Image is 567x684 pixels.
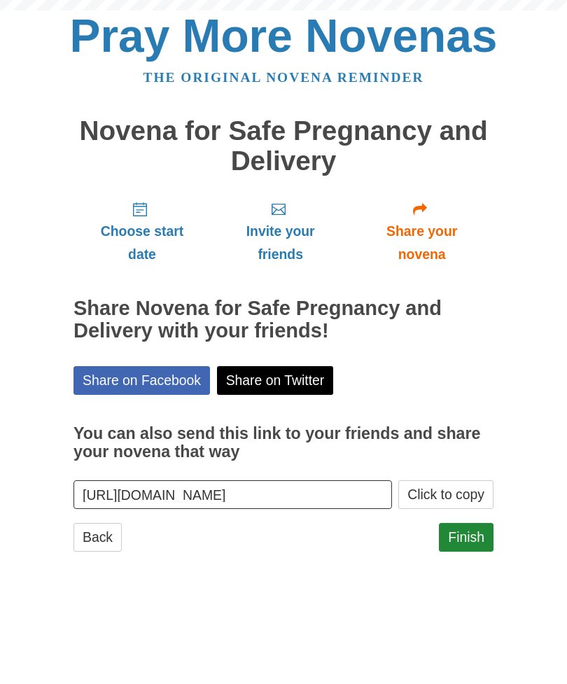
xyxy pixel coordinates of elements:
h2: Share Novena for Safe Pregnancy and Delivery with your friends! [73,298,493,342]
span: Choose start date [87,220,197,266]
a: Back [73,523,122,552]
a: Share on Twitter [217,366,334,395]
a: Invite your friends [211,190,350,273]
a: Pray More Novenas [70,10,498,62]
span: Share your novena [364,220,479,266]
h3: You can also send this link to your friends and share your novena that way [73,425,493,461]
a: Choose start date [73,190,211,273]
h1: Novena for Safe Pregnancy and Delivery [73,116,493,176]
button: Click to copy [398,480,493,509]
a: Finish [439,523,493,552]
a: The original novena reminder [143,70,424,85]
span: Invite your friends [225,220,336,266]
a: Share on Facebook [73,366,210,395]
a: Share your novena [350,190,493,273]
